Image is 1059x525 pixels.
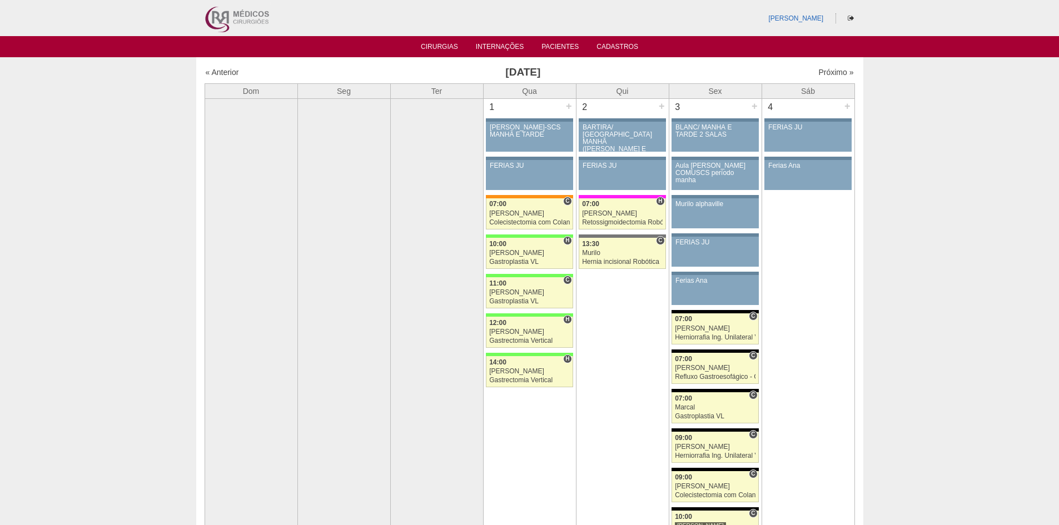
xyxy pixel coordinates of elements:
span: Consultório [749,430,757,439]
div: Key: Aviso [764,157,851,160]
span: Hospital [563,354,571,363]
div: 1 [484,99,501,116]
div: FERIAS JU [675,239,755,246]
div: Retossigmoidectomia Robótica [582,219,663,226]
div: Marcal [675,404,755,411]
div: Gastroplastia VL [489,298,570,305]
div: Key: Pro Matre [579,195,665,198]
div: Herniorrafia Ing. Unilateral VL [675,334,755,341]
div: Refluxo Gastroesofágico - Cirurgia VL [675,373,755,381]
a: [PERSON_NAME] [768,14,823,22]
div: Ferias Ana [768,162,848,169]
span: Consultório [749,469,757,478]
div: Gastrectomia Vertical [489,377,570,384]
div: Key: Blanc [672,468,758,471]
a: FERIAS JU [764,122,851,152]
div: Colecistectomia com Colangiografia VL [675,492,755,499]
span: 09:00 [675,473,692,481]
div: Ferias Ana [675,277,755,284]
a: H 07:00 [PERSON_NAME] Retossigmoidectomia Robótica [579,198,665,229]
div: Key: Santa Catarina [579,234,665,238]
a: C 13:30 Murilo Hernia incisional Robótica [579,238,665,269]
div: Key: Aviso [672,233,758,237]
div: [PERSON_NAME] [675,443,755,451]
div: Gastrectomia Vertical [489,337,570,344]
span: Consultório [656,236,664,245]
div: FERIAS JU [490,162,569,169]
a: Ferias Ana [764,160,851,190]
div: + [564,99,574,113]
span: Hospital [563,315,571,324]
a: Internações [476,43,524,54]
span: 07:00 [675,355,692,363]
a: C 07:00 [PERSON_NAME] Refluxo Gastroesofágico - Cirurgia VL [672,353,758,384]
a: Cirurgias [421,43,458,54]
div: [PERSON_NAME] [675,483,755,490]
a: FERIAS JU [486,160,573,190]
div: Key: Aviso [486,157,573,160]
a: C 11:00 [PERSON_NAME] Gastroplastia VL [486,277,573,308]
div: Key: Blanc [672,507,758,511]
div: Key: Aviso [486,118,573,122]
div: Key: Blanc [672,428,758,432]
a: [PERSON_NAME]-SCS MANHÃ E TARDE [486,122,573,152]
span: Consultório [749,312,757,321]
span: 09:00 [675,434,692,442]
div: Key: Aviso [672,157,758,160]
div: Gastroplastia VL [489,258,570,266]
span: 07:00 [582,200,599,208]
div: Key: Aviso [579,157,665,160]
h3: [DATE] [361,64,685,81]
div: 3 [669,99,687,116]
a: H 10:00 [PERSON_NAME] Gastroplastia VL [486,238,573,269]
a: C 07:00 Marcal Gastroplastia VL [672,392,758,423]
div: [PERSON_NAME] [489,289,570,296]
div: + [657,99,667,113]
a: BARTIRA/ [GEOGRAPHIC_DATA] MANHÃ ([PERSON_NAME] E ANA)/ SANTA JOANA -TARDE [579,122,665,152]
span: Consultório [749,351,757,360]
a: C 09:00 [PERSON_NAME] Herniorrafia Ing. Unilateral VL [672,432,758,463]
a: FERIAS JU [579,160,665,190]
i: Sair [848,15,854,22]
div: Aula [PERSON_NAME] COMUSCS período manha [675,162,755,184]
a: BLANC/ MANHÃ E TARDE 2 SALAS [672,122,758,152]
a: Pacientes [541,43,579,54]
a: C 09:00 [PERSON_NAME] Colecistectomia com Colangiografia VL [672,471,758,502]
th: Ter [390,83,483,98]
a: Cadastros [596,43,638,54]
a: C 07:00 [PERSON_NAME] Colecistectomia com Colangiografia VL [486,198,573,229]
div: [PERSON_NAME] [489,368,570,375]
div: Key: Brasil [486,353,573,356]
th: Seg [297,83,390,98]
div: [PERSON_NAME] [675,364,755,372]
a: Murilo alphaville [672,198,758,228]
span: Hospital [656,197,664,206]
a: H 14:00 [PERSON_NAME] Gastrectomia Vertical [486,356,573,387]
span: 10:00 [489,240,506,248]
div: Key: Brasil [486,313,573,317]
span: 13:30 [582,240,599,248]
div: [PERSON_NAME] [582,210,663,217]
div: Key: Aviso [764,118,851,122]
div: [PERSON_NAME] [489,210,570,217]
th: Dom [205,83,297,98]
div: [PERSON_NAME]-SCS MANHÃ E TARDE [490,124,569,138]
span: Hospital [563,236,571,245]
div: Murilo [582,249,663,257]
span: 11:00 [489,279,506,287]
div: Murilo alphaville [675,201,755,208]
div: Key: Aviso [672,272,758,275]
th: Qua [483,83,576,98]
div: FERIAS JU [768,124,848,131]
span: 07:00 [675,315,692,323]
div: FERIAS JU [583,162,662,169]
div: BLANC/ MANHÃ E TARDE 2 SALAS [675,124,755,138]
span: Consultório [749,391,757,399]
div: [PERSON_NAME] [489,328,570,336]
div: + [750,99,759,113]
div: [PERSON_NAME] [489,249,570,257]
div: Hernia incisional Robótica [582,258,663,266]
div: Colecistectomia com Colangiografia VL [489,219,570,226]
div: Key: Aviso [579,118,665,122]
span: 14:00 [489,358,506,366]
